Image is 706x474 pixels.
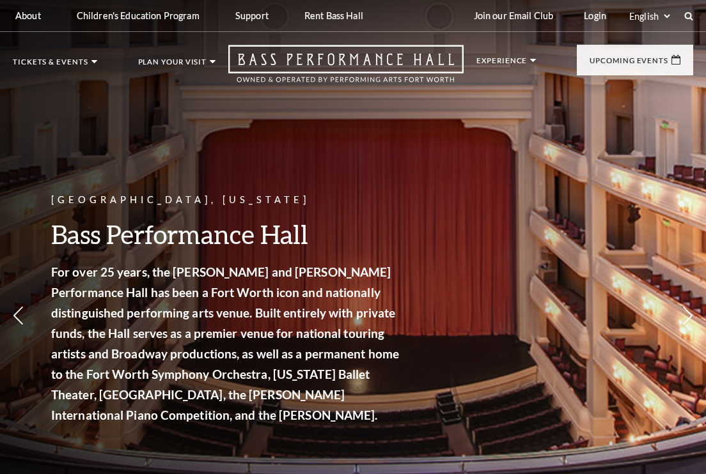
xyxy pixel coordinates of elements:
[476,57,527,71] p: Experience
[590,57,668,71] p: Upcoming Events
[235,10,269,21] p: Support
[138,58,207,72] p: Plan Your Visit
[304,10,363,21] p: Rent Bass Hall
[77,10,200,21] p: Children's Education Program
[51,218,403,250] h3: Bass Performance Hall
[627,10,672,22] select: Select:
[51,192,403,208] p: [GEOGRAPHIC_DATA], [US_STATE]
[51,264,399,422] strong: For over 25 years, the [PERSON_NAME] and [PERSON_NAME] Performance Hall has been a Fort Worth ico...
[13,58,88,72] p: Tickets & Events
[15,10,41,21] p: About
